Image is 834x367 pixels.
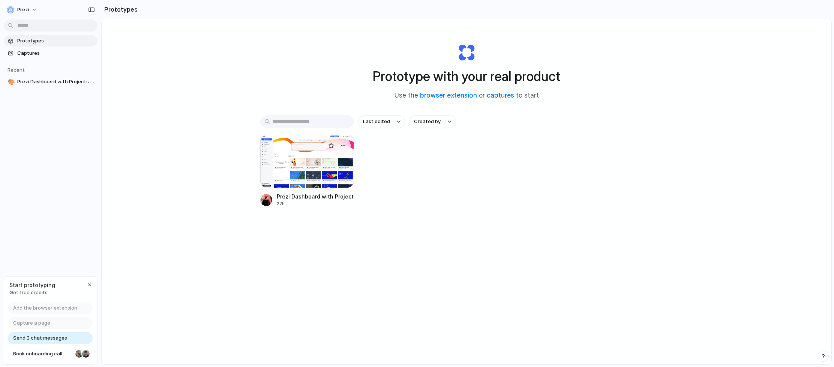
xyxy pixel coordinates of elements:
span: Prototypes [17,37,94,45]
span: Book onboarding call [13,350,72,358]
span: Prezi [17,6,29,14]
span: Prezi Dashboard with Projects Panel [17,78,94,86]
a: Captures [4,48,97,59]
a: Prezi Dashboard with Projects PanelPrezi Dashboard with Projects Panel22h [260,135,354,207]
div: Christian Iacullo [81,349,90,358]
a: Prototypes [4,35,97,47]
span: Created by [414,118,441,125]
span: Send 3 chat messages [13,334,67,342]
a: captures [487,92,514,99]
div: 22h [277,200,354,207]
a: browser extension [420,92,477,99]
span: Capture a page [13,319,50,327]
a: Book onboarding call [8,348,93,360]
button: Prezi [4,4,41,16]
span: Get free credits [9,289,55,296]
span: Start prototyping [9,281,55,289]
span: Last edited [363,118,390,125]
div: Prezi Dashboard with Projects Panel [277,193,354,200]
span: Add the browser extension [13,304,77,312]
h1: Prototype with your real product [373,66,560,86]
button: Created by [409,115,456,128]
span: Recent [7,67,25,73]
button: 🎨 [7,78,14,86]
a: 🎨Prezi Dashboard with Projects Panel [4,76,97,87]
span: Use the or to start [394,91,539,101]
h2: Prototypes [101,5,138,14]
span: Captures [17,50,94,57]
div: 🎨 [8,78,13,86]
div: Nicole Kubica [75,349,84,358]
button: Last edited [358,115,405,128]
